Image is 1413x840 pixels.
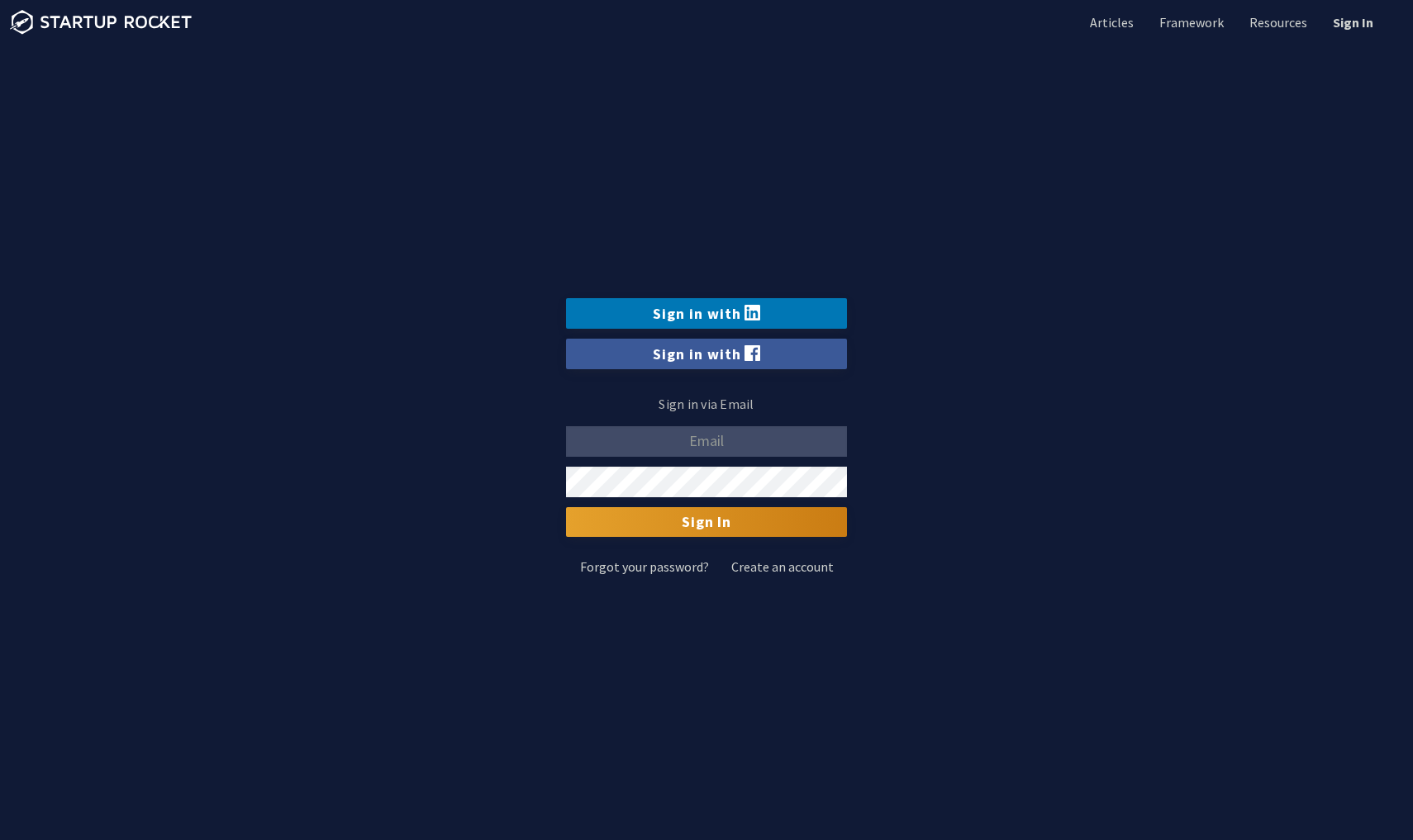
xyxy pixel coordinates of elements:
a: Create an account [731,560,834,573]
p: Sign in via Email [566,392,847,416]
a: Resources [1246,13,1307,31]
a: Sign In [1330,13,1373,31]
input: Sign In [566,507,847,537]
a: Framework [1156,13,1224,31]
a: Articles [1087,13,1134,31]
a: Forgot your password? [580,560,709,573]
a: Sign in with [566,298,847,329]
a: Sign in with [566,339,847,369]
